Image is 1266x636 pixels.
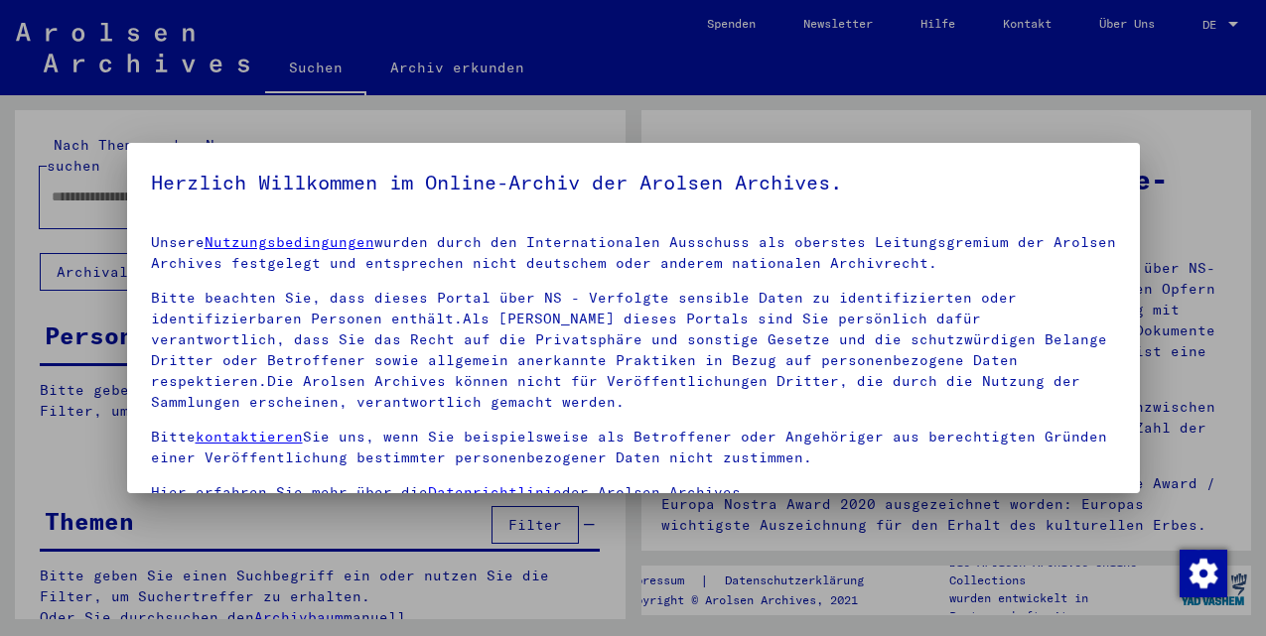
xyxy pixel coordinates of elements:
p: Unsere wurden durch den Internationalen Ausschuss als oberstes Leitungsgremium der Arolsen Archiv... [151,232,1116,274]
img: Zustimmung ändern [1180,550,1227,597]
p: Hier erfahren Sie mehr über die der Arolsen Archives. [151,482,1116,503]
p: Bitte beachten Sie, dass dieses Portal über NS - Verfolgte sensible Daten zu identifizierten oder... [151,288,1116,413]
a: Nutzungsbedingungen [205,233,374,251]
a: Datenrichtlinie [428,483,562,501]
a: kontaktieren [196,428,303,445]
h5: Herzlich Willkommen im Online-Archiv der Arolsen Archives. [151,167,1116,198]
p: Bitte Sie uns, wenn Sie beispielsweise als Betroffener oder Angehöriger aus berechtigten Gründen ... [151,427,1116,468]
